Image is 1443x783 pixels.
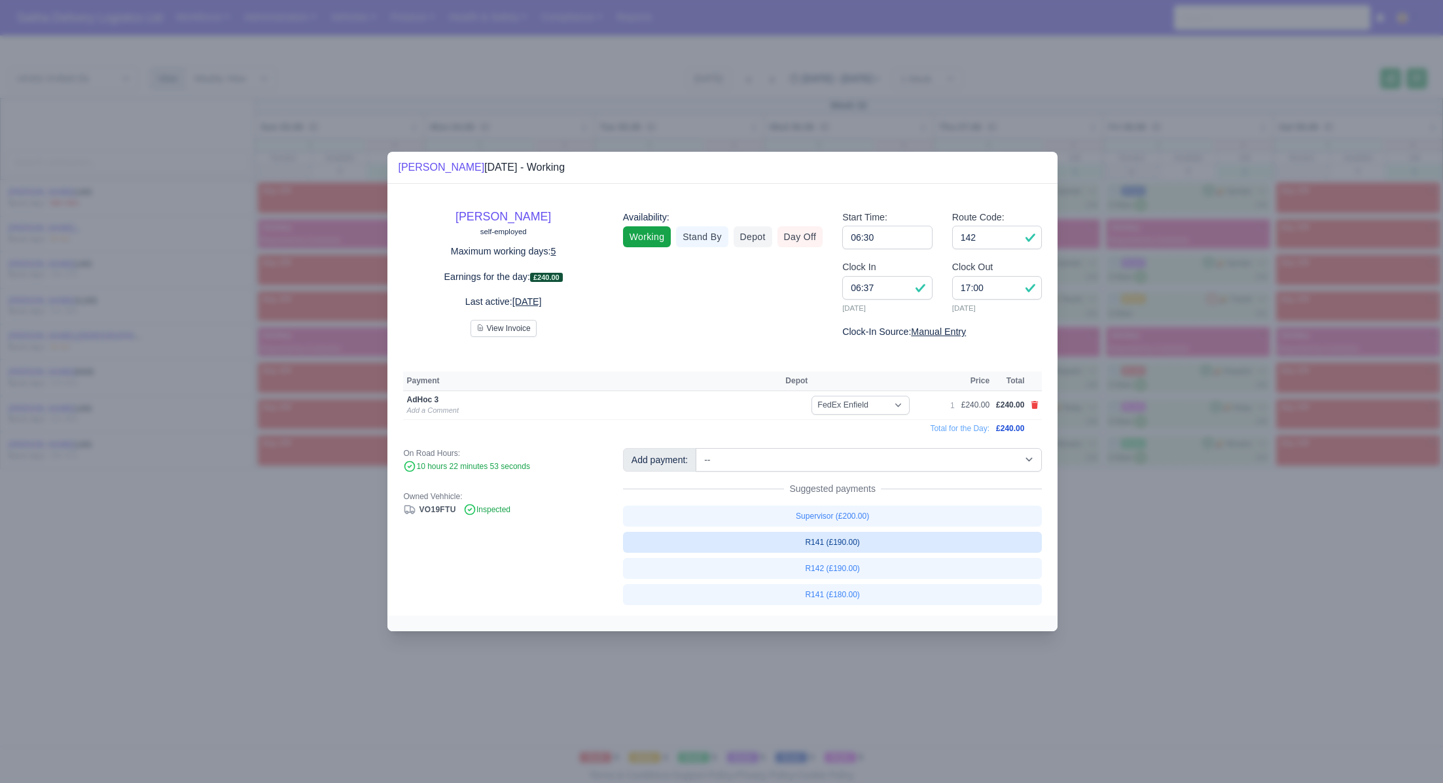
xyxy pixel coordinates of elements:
[403,372,782,391] th: Payment
[842,324,1042,339] div: Clock-In Source:
[623,584,1042,605] a: R141 (£180.00)
[782,372,947,391] th: Depot
[784,482,881,495] span: Suggested payments
[996,400,1024,409] span: £240.00
[734,226,772,247] a: Depot
[842,260,876,275] label: Clock In
[1378,720,1443,783] iframe: Chat Widget
[403,270,603,285] p: Earnings for the day:
[403,505,455,514] a: VO19FTU
[676,226,728,247] a: Stand By
[480,228,527,235] small: self-employed
[842,302,933,314] small: [DATE]
[403,244,603,259] p: Maximum working days:
[911,326,966,337] u: Manual Entry
[952,302,1042,314] small: [DATE]
[930,424,989,433] span: Total for the Day:
[993,372,1027,391] th: Total
[996,424,1024,433] span: £240.00
[623,448,696,472] div: Add payment:
[455,210,551,223] a: [PERSON_NAME]
[403,294,603,309] p: Last active:
[403,461,603,473] div: 10 hours 22 minutes 53 seconds
[952,260,993,275] label: Clock Out
[403,491,603,502] div: Owned Vehhicle:
[530,273,563,283] span: £240.00
[623,532,1042,553] a: R141 (£190.00)
[623,210,823,225] div: Availability:
[958,391,993,420] td: £240.00
[842,210,887,225] label: Start Time:
[398,162,484,173] a: [PERSON_NAME]
[950,400,955,411] div: 1
[551,246,556,256] u: 5
[403,448,603,459] div: On Road Hours:
[777,226,823,247] a: Day Off
[463,505,510,514] span: Inspected
[406,394,701,405] div: AdHoc 3
[471,320,537,337] button: View Invoice
[952,210,1005,225] label: Route Code:
[623,506,1042,527] a: Supervisor (£200.00)
[406,406,458,414] a: Add a Comment
[623,226,671,247] a: Working
[398,160,565,175] div: [DATE] - Working
[623,558,1042,579] a: R142 (£190.00)
[512,296,542,307] u: [DATE]
[958,372,993,391] th: Price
